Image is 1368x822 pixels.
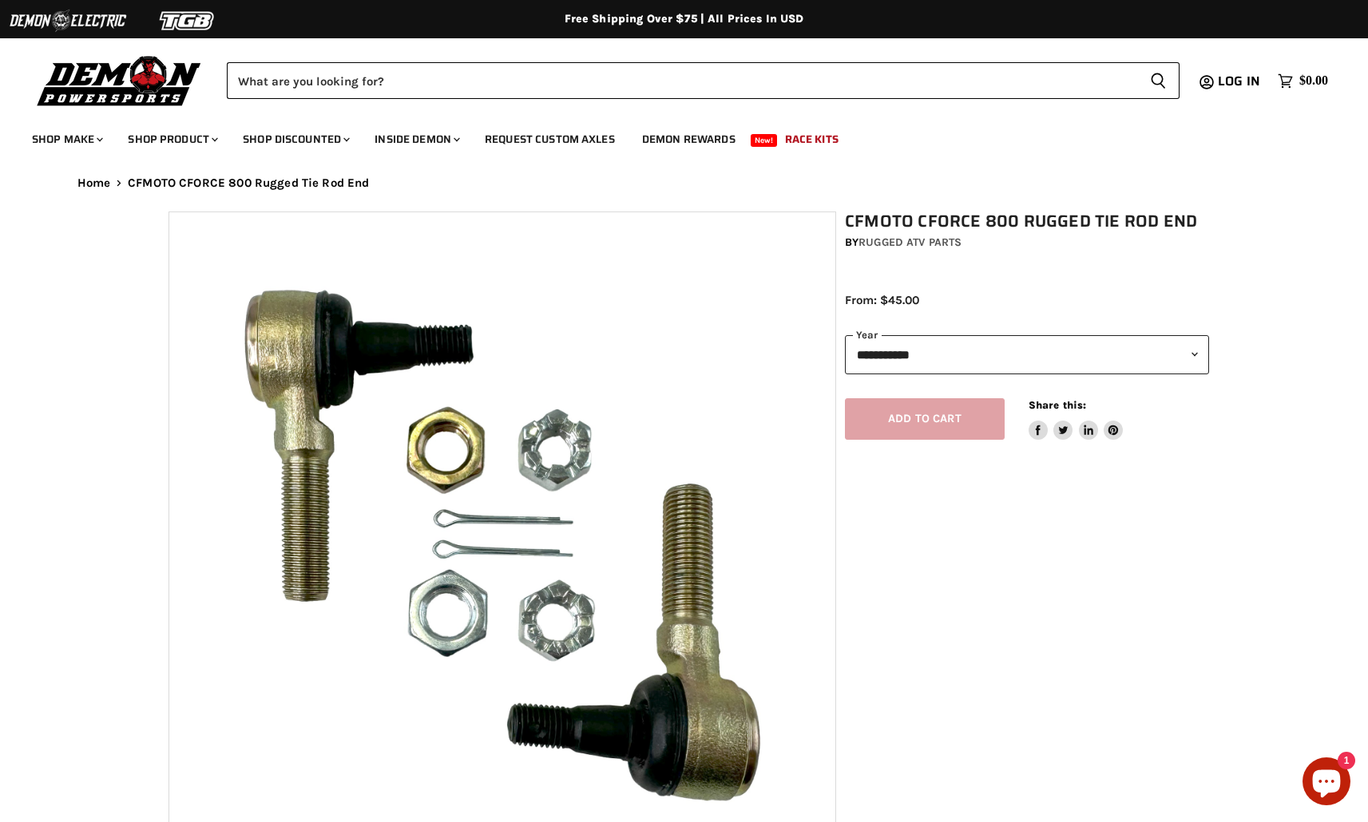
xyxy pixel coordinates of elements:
a: Shop Make [20,123,113,156]
input: Search [227,62,1137,99]
a: Log in [1211,74,1270,89]
img: Demon Electric Logo 2 [8,6,128,36]
span: Log in [1218,71,1260,91]
nav: Breadcrumbs [46,176,1323,190]
button: Search [1137,62,1180,99]
ul: Main menu [20,117,1324,156]
a: $0.00 [1270,69,1336,93]
div: by [845,234,1209,251]
form: Product [227,62,1180,99]
span: $0.00 [1299,73,1328,89]
inbox-online-store-chat: Shopify online store chat [1298,757,1355,809]
img: Demon Powersports [32,52,207,109]
aside: Share this: [1029,398,1124,441]
a: Demon Rewards [630,123,747,156]
a: Race Kits [773,123,851,156]
span: New! [751,134,778,147]
a: Rugged ATV Parts [858,235,962,249]
a: Request Custom Axles [473,123,627,156]
img: TGB Logo 2 [128,6,248,36]
span: From: $45.00 [845,293,919,307]
select: year [845,335,1209,374]
h1: CFMOTO CFORCE 800 Rugged Tie Rod End [845,211,1209,231]
a: Home [77,176,111,190]
a: Shop Discounted [231,123,359,156]
div: Free Shipping Over $75 | All Prices In USD [46,12,1323,26]
a: Inside Demon [363,123,470,156]
a: Shop Product [116,123,228,156]
span: Share this: [1029,399,1086,411]
span: CFMOTO CFORCE 800 Rugged Tie Rod End [128,176,369,190]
